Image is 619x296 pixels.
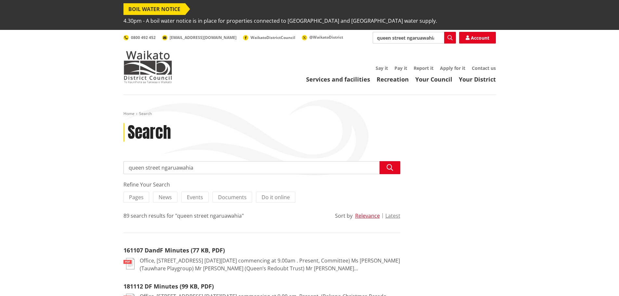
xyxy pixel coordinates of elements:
[187,194,203,201] span: Events
[243,35,295,40] a: WaikatoDistrictCouncil
[218,194,247,201] span: Documents
[302,34,343,40] a: @WaikatoDistrict
[440,65,465,71] a: Apply for it
[262,194,290,201] span: Do it online
[170,35,237,40] span: [EMAIL_ADDRESS][DOMAIN_NAME]
[414,65,433,71] a: Report it
[306,75,370,83] a: Services and facilities
[376,65,388,71] a: Say it
[377,75,409,83] a: Recreation
[123,111,135,116] a: Home
[123,3,185,15] span: BOIL WATER NOTICE
[123,212,244,220] div: 89 search results for "queen street ngaruawahia"
[139,111,152,116] span: Search
[459,32,496,44] a: Account
[123,258,135,269] img: document-pdf.svg
[355,213,380,219] button: Relevance
[415,75,452,83] a: Your Council
[159,194,172,201] span: News
[162,35,237,40] a: [EMAIL_ADDRESS][DOMAIN_NAME]
[131,35,156,40] span: 0800 492 452
[394,65,407,71] a: Pay it
[140,257,400,272] p: Office, [STREET_ADDRESS] [DATE][DATE] commencing at 9.00am . Present, Committee) Ms [PERSON_NAME]...
[123,35,156,40] a: 0800 492 452
[123,246,225,254] a: 161107 DandF Minutes (77 KB, PDF)
[129,194,144,201] span: Pages
[251,35,295,40] span: WaikatoDistrictCouncil
[385,213,400,219] button: Latest
[123,15,437,27] span: 4.30pm - A boil water notice is in place for properties connected to [GEOGRAPHIC_DATA] and [GEOGR...
[459,75,496,83] a: Your District
[123,111,496,117] nav: breadcrumb
[123,282,214,290] a: 181112 DF Minutes (99 KB, PDF)
[123,161,400,174] input: Search input
[472,65,496,71] a: Contact us
[123,181,400,188] div: Refine Your Search
[373,32,456,44] input: Search input
[335,212,353,220] div: Sort by
[123,51,172,83] img: Waikato District Council - Te Kaunihera aa Takiwaa o Waikato
[309,34,343,40] span: @WaikatoDistrict
[128,123,171,142] h1: Search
